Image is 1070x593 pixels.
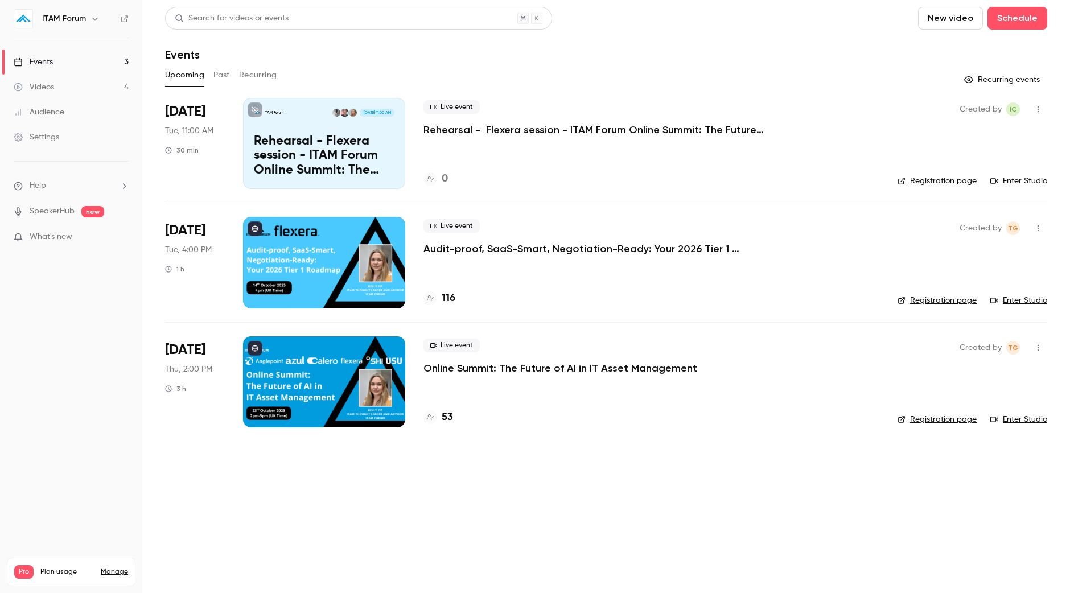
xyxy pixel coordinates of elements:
[165,221,205,240] span: [DATE]
[14,56,53,68] div: Events
[265,110,283,116] p: ITAM Forum
[423,361,697,375] a: Online Summit: The Future of AI in IT Asset Management
[442,291,455,306] h4: 116
[423,171,448,187] a: 0
[1006,221,1020,235] span: Tasveer Gola
[14,131,59,143] div: Settings
[165,66,204,84] button: Upcoming
[115,232,129,242] iframe: Noticeable Trigger
[1006,341,1020,355] span: Tasveer Gola
[987,7,1047,30] button: Schedule
[165,384,186,393] div: 3 h
[165,244,212,256] span: Tue, 4:00 PM
[30,231,72,243] span: What's new
[332,109,340,117] img: Gary McAllister
[81,206,104,217] span: new
[165,98,225,189] div: Oct 14 Tue, 11:00 AM (Europe/London)
[165,146,199,155] div: 30 min
[1010,102,1016,116] span: IC
[40,567,94,576] span: Plan usage
[442,410,453,425] h4: 53
[423,339,480,352] span: Live event
[165,341,205,359] span: [DATE]
[165,102,205,121] span: [DATE]
[30,205,75,217] a: SpeakerHub
[990,414,1047,425] a: Enter Studio
[14,565,34,579] span: Pro
[165,336,225,427] div: Oct 23 Thu, 2:00 PM (Europe/London)
[423,291,455,306] a: 116
[165,364,212,375] span: Thu, 2:00 PM
[340,109,348,117] img: Leigh Martin
[1008,221,1018,235] span: TG
[990,295,1047,306] a: Enter Studio
[423,100,480,114] span: Live event
[898,414,977,425] a: Registration page
[101,567,128,576] a: Manage
[898,295,977,306] a: Registration page
[960,341,1002,355] span: Created by
[165,125,213,137] span: Tue, 11:00 AM
[442,171,448,187] h4: 0
[423,219,480,233] span: Live event
[14,180,129,192] li: help-dropdown-opener
[239,66,277,84] button: Recurring
[165,48,200,61] h1: Events
[349,109,357,117] img: Kelly Yip
[165,265,184,274] div: 1 h
[898,175,977,187] a: Registration page
[423,410,453,425] a: 53
[254,134,394,178] p: Rehearsal - Flexera session - ITAM Forum Online Summit: The Future of AI in IT Asset Management, ...
[959,71,1047,89] button: Recurring events
[42,13,86,24] h6: ITAM Forum
[165,217,225,308] div: Oct 14 Tue, 4:00 PM (Europe/London)
[1006,102,1020,116] span: Iva Ceronio
[175,13,289,24] div: Search for videos or events
[990,175,1047,187] a: Enter Studio
[918,7,983,30] button: New video
[423,123,765,137] a: Rehearsal - Flexera session - ITAM Forum Online Summit: The Future of AI in IT Asset Management, ...
[360,109,394,117] span: [DATE] 11:00 AM
[423,242,765,256] a: Audit-proof, SaaS-Smart, Negotiation-Ready: Your 2026 Tier 1 Roadmap
[30,180,46,192] span: Help
[14,10,32,28] img: ITAM Forum
[14,81,54,93] div: Videos
[14,106,64,118] div: Audience
[960,102,1002,116] span: Created by
[960,221,1002,235] span: Created by
[243,98,405,189] a: Rehearsal - Flexera session - ITAM Forum Online Summit: The Future of AI in IT Asset Management, ...
[1008,341,1018,355] span: TG
[213,66,230,84] button: Past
